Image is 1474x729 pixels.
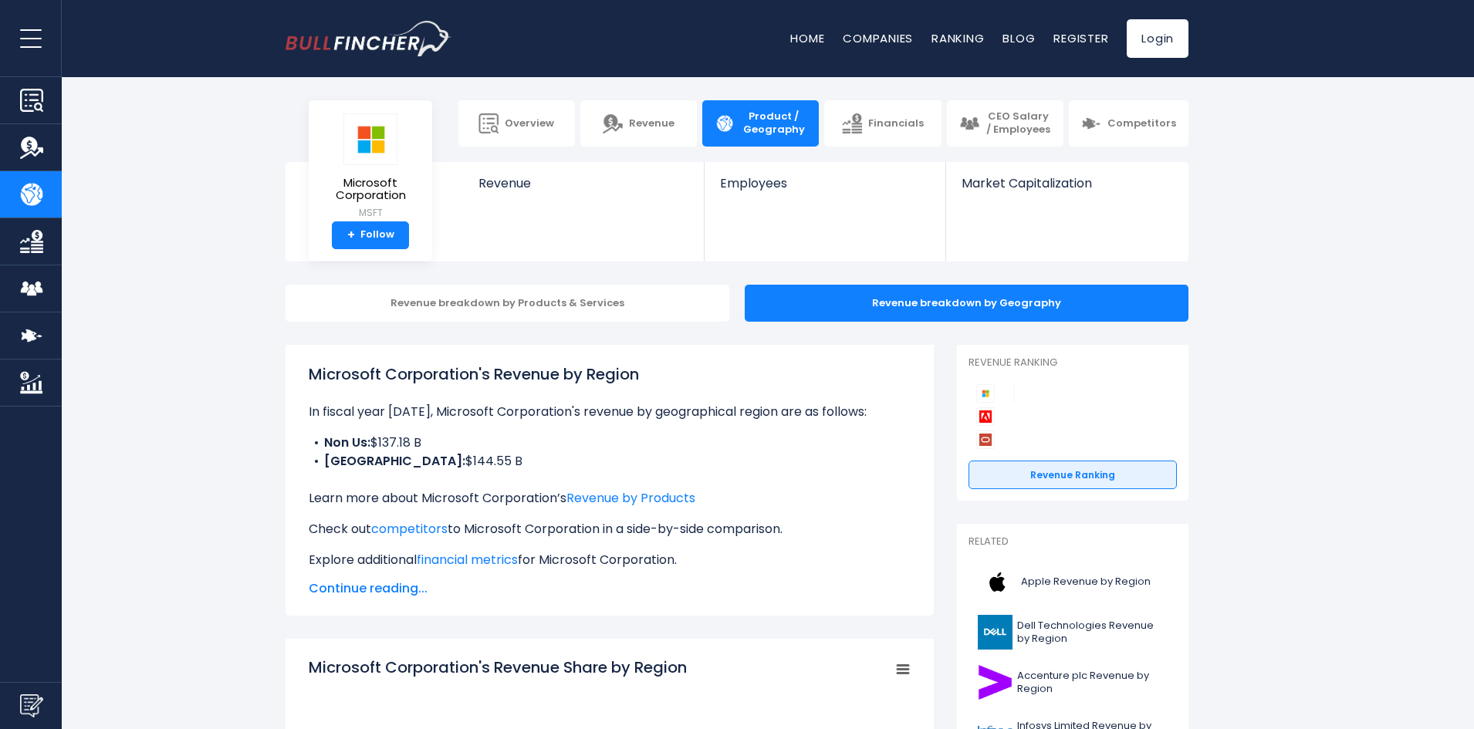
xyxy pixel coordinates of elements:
span: Product / Geography [741,110,806,137]
p: Explore additional for Microsoft Corporation. [309,551,911,569]
a: Revenue [580,100,697,147]
a: Revenue Ranking [969,461,1177,490]
p: Revenue Ranking [969,356,1177,370]
img: Oracle Corporation competitors logo [976,430,995,449]
a: CEO Salary / Employees [947,100,1063,147]
a: Login [1127,19,1188,58]
span: Market Capitalization [962,176,1171,191]
b: [GEOGRAPHIC_DATA]: [324,452,465,470]
a: Revenue [463,162,705,217]
a: financial metrics [417,551,518,569]
p: Related [969,535,1177,548]
li: $144.55 B [309,452,911,471]
a: Go to homepage [286,21,451,56]
span: Revenue [629,117,674,130]
a: +Follow [332,221,409,249]
strong: + [347,228,355,242]
a: Blog [1002,30,1035,46]
img: ACN logo [978,665,1013,700]
a: Revenue by Products [566,489,695,507]
p: In fiscal year [DATE], Microsoft Corporation's revenue by geographical region are as follows: [309,403,911,421]
span: Financials [868,117,924,130]
span: Employees [720,176,929,191]
a: Microsoft Corporation MSFT [320,113,421,221]
span: Revenue [478,176,689,191]
div: Revenue breakdown by Products & Services [286,285,729,322]
a: Companies [843,30,913,46]
a: Dell Technologies Revenue by Region [969,611,1177,653]
p: Check out to Microsoft Corporation in a side-by-side comparison. [309,520,911,538]
a: competitors [371,520,448,538]
small: MSFT [321,206,420,220]
p: Learn more about Microsoft Corporation’s [309,489,911,508]
a: Financials [824,100,941,147]
img: Adobe competitors logo [976,407,995,426]
a: Accenture plc Revenue by Region [969,661,1177,704]
a: Register [1053,30,1108,46]
img: AAPL logo [978,565,1016,599]
img: Microsoft Corporation competitors logo [976,384,995,403]
img: bullfincher logo [286,21,451,56]
a: Overview [458,100,575,147]
tspan: Microsoft Corporation's Revenue Share by Region [309,656,687,678]
span: Overview [505,117,554,130]
span: CEO Salary / Employees [985,110,1051,137]
a: Ranking [931,30,984,46]
a: Product / Geography [702,100,819,147]
a: Market Capitalization [946,162,1187,217]
a: Home [790,30,824,46]
span: Competitors [1107,117,1176,130]
h1: Microsoft Corporation's Revenue by Region [309,363,911,386]
span: Apple Revenue by Region [1021,575,1151,589]
li: $137.18 B [309,434,911,452]
span: Accenture plc Revenue by Region [1017,670,1168,696]
a: Apple Revenue by Region [969,561,1177,603]
span: Dell Technologies Revenue by Region [1017,619,1168,646]
b: Non Us: [324,434,370,451]
div: Revenue breakdown by Geography [745,285,1188,322]
a: Employees [705,162,945,217]
img: DELL logo [978,615,1013,650]
a: Competitors [1069,100,1188,147]
span: Continue reading... [309,579,911,598]
span: Microsoft Corporation [321,177,420,202]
